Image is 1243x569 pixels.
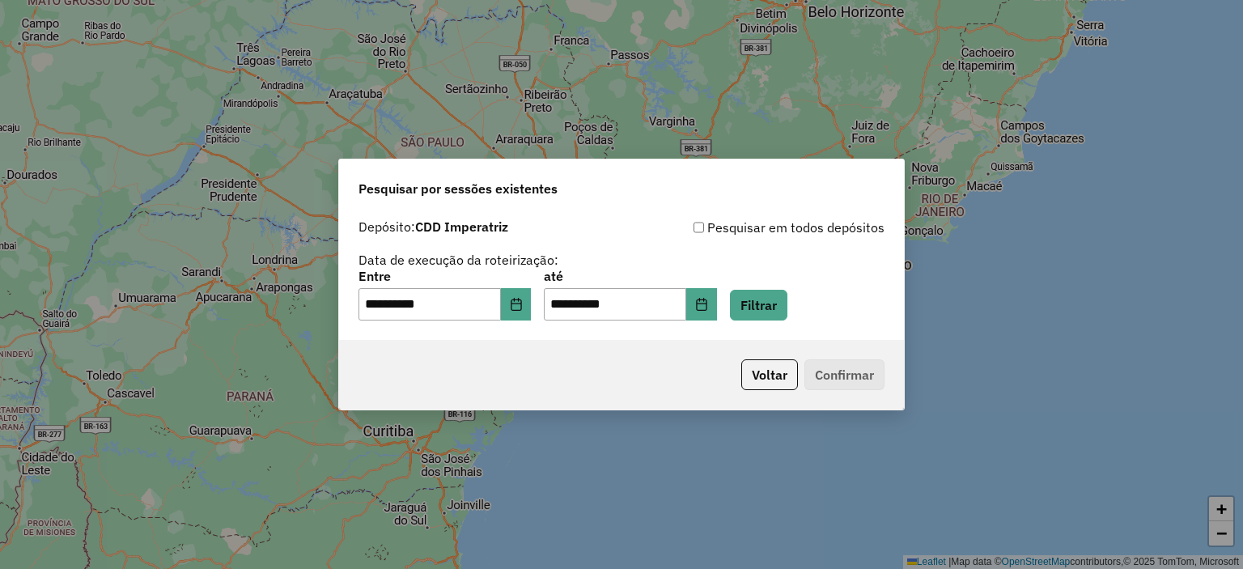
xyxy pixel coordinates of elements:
button: Choose Date [501,288,532,321]
label: Depósito: [358,217,508,236]
label: até [544,266,716,286]
button: Filtrar [730,290,787,321]
span: Pesquisar por sessões existentes [358,179,558,198]
label: Entre [358,266,531,286]
div: Pesquisar em todos depósitos [621,218,885,237]
strong: CDD Imperatriz [415,219,508,235]
button: Choose Date [686,288,717,321]
button: Voltar [741,359,798,390]
label: Data de execução da roteirização: [358,250,558,270]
